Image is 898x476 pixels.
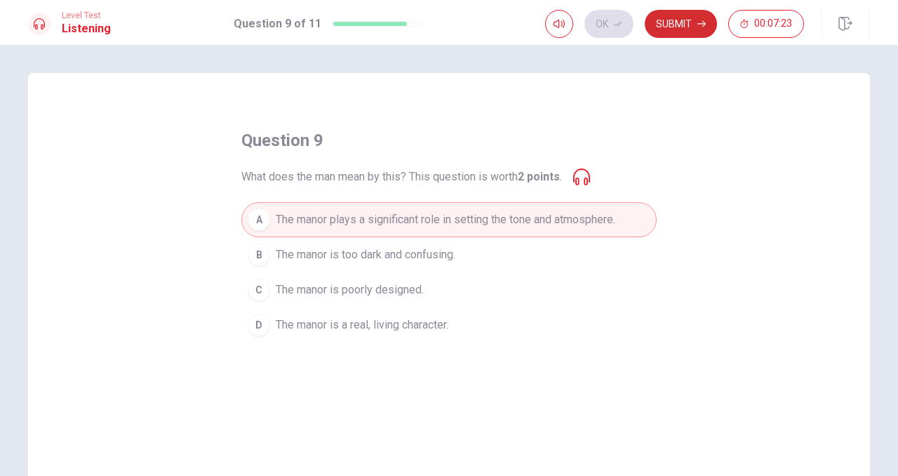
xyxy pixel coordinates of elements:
[241,272,657,308] button: CThe manor is poorly designed.
[248,244,270,266] div: B
[241,168,562,185] span: What does the man mean by this? This question is worth .
[276,246,455,263] span: The manor is too dark and confusing.
[62,11,111,20] span: Level Test
[518,170,560,183] b: 2 points
[241,237,657,272] button: BThe manor is too dark and confusing.
[248,314,270,336] div: D
[645,10,717,38] button: Submit
[276,282,424,298] span: The manor is poorly designed.
[276,317,448,333] span: The manor is a real, living character.
[248,209,270,231] div: A
[241,202,657,237] button: AThe manor plays a significant role in setting the tone and atmosphere.
[62,20,111,37] h1: Listening
[234,15,321,32] h1: Question 9 of 11
[728,10,804,38] button: 00:07:23
[754,18,792,29] span: 00:07:23
[248,279,270,301] div: C
[241,129,323,152] h4: question 9
[241,308,657,343] button: DThe manor is a real, living character.
[276,211,615,228] span: The manor plays a significant role in setting the tone and atmosphere.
